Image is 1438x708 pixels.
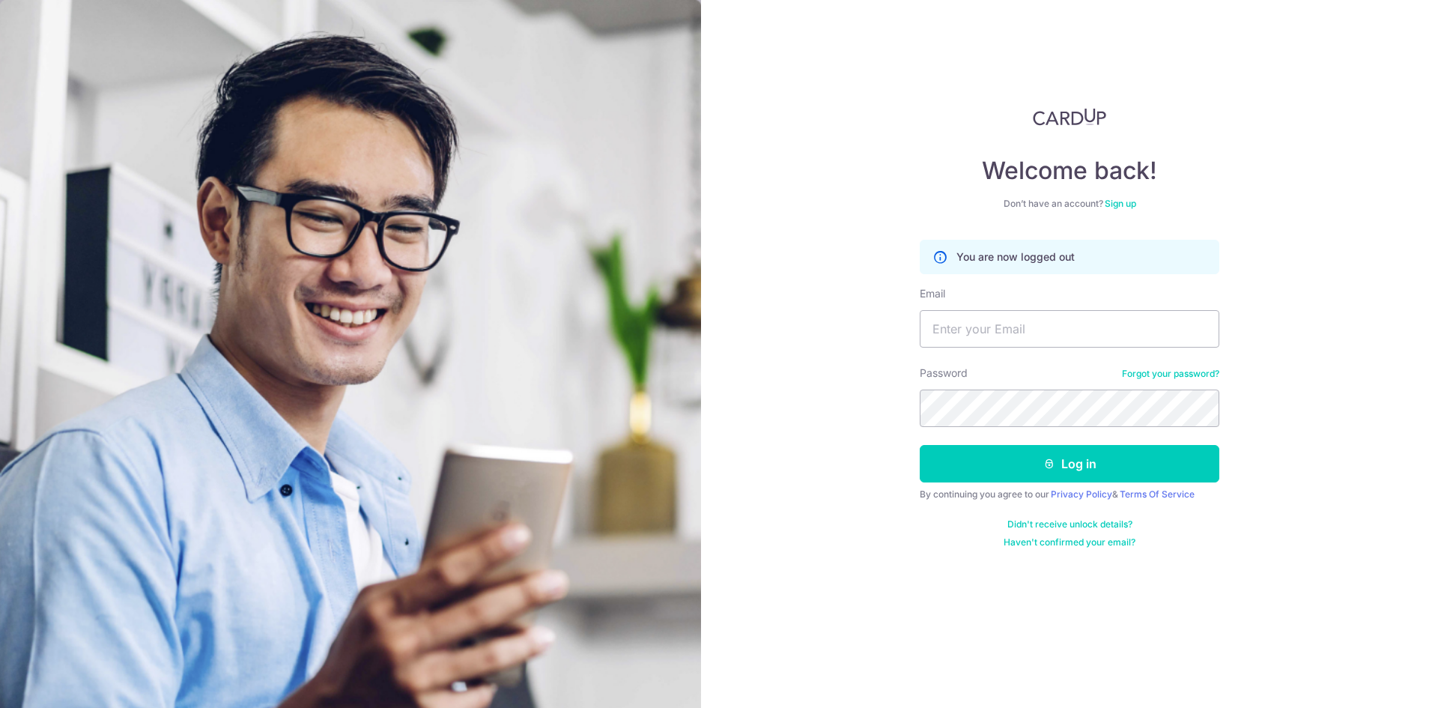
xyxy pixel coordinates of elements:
img: CardUp Logo [1033,108,1106,126]
p: You are now logged out [956,249,1075,264]
a: Terms Of Service [1120,488,1195,500]
input: Enter your Email [920,310,1219,348]
div: By continuing you agree to our & [920,488,1219,500]
a: Forgot your password? [1122,368,1219,380]
a: Haven't confirmed your email? [1004,536,1135,548]
label: Password [920,366,968,381]
h4: Welcome back! [920,156,1219,186]
button: Log in [920,445,1219,482]
a: Didn't receive unlock details? [1007,518,1132,530]
a: Privacy Policy [1051,488,1112,500]
a: Sign up [1105,198,1136,209]
div: Don’t have an account? [920,198,1219,210]
label: Email [920,286,945,301]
